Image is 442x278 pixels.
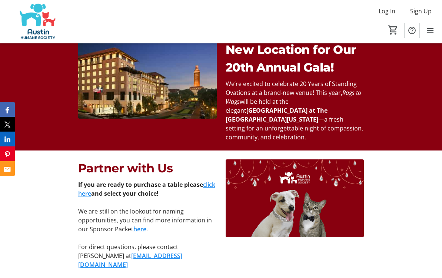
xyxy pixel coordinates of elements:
button: Help [405,23,419,38]
strong: If you are ready to purchase a table please and select your choice! [78,181,215,198]
img: undefined [226,159,364,237]
img: undefined [78,41,217,119]
span: Sign Up [410,7,432,16]
button: Log In [373,5,401,17]
a: here [133,225,146,233]
em: Rags to Wags [226,89,361,106]
p: Partner with Us [78,159,217,177]
a: [EMAIL_ADDRESS][DOMAIN_NAME] [78,252,182,269]
span: Log In [379,7,395,16]
span: We’re excited to celebrate 20 Years of Standing Ovations at a brand-new venue! This year, [226,80,357,97]
button: Cart [386,23,400,37]
p: For direct questions, please contact [PERSON_NAME] at [78,242,217,269]
button: Menu [423,23,438,38]
img: Austin Humane Society's Logo [4,3,70,40]
p: We are still on the lookout for naming opportunities, you can find more information in our Sponso... [78,207,217,234]
span: will be held at the elegant [226,97,289,115]
strong: [GEOGRAPHIC_DATA] at The [GEOGRAPHIC_DATA][US_STATE] [226,106,328,123]
a: click here [78,181,215,198]
button: Sign Up [404,5,438,17]
span: —a fresh setting for an unforgettable night of compassion, community, and celebration. [226,115,363,141]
